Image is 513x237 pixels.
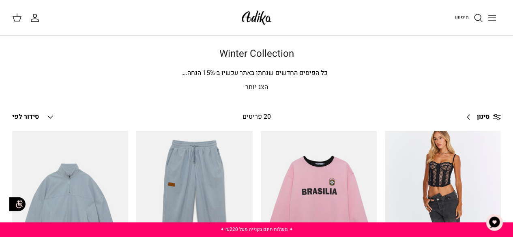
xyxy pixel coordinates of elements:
[12,48,501,60] h1: Winter Collection
[461,107,501,127] a: סינון
[12,82,501,93] p: הצג יותר
[203,68,210,78] span: 15
[215,68,328,78] span: כל הפיסים החדשים שנחתו באתר עכשיו ב-
[181,68,215,78] span: % הנחה.
[12,108,55,126] button: סידור לפי
[239,8,274,27] img: Adika IL
[220,226,293,233] a: ✦ משלוח חינם בקנייה מעל ₪220 ✦
[455,13,483,23] a: חיפוש
[12,112,39,122] span: סידור לפי
[30,13,43,23] a: החשבון שלי
[477,112,489,122] span: סינון
[196,112,317,122] div: 20 פריטים
[6,193,28,215] img: accessibility_icon02.svg
[482,210,507,235] button: צ'אט
[483,9,501,27] button: Toggle menu
[455,13,469,21] span: חיפוש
